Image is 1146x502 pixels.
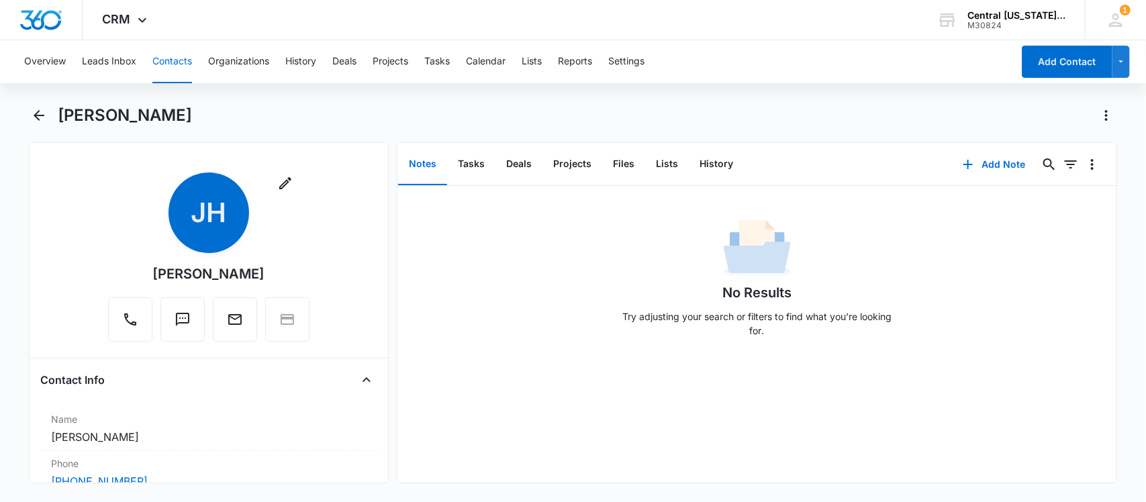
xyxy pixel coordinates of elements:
button: Calendar [466,40,506,83]
button: Email [213,297,257,342]
dd: [PERSON_NAME] [51,429,367,445]
button: Reports [558,40,592,83]
label: Name [51,412,367,426]
button: Lists [645,144,689,185]
div: account id [967,21,1065,30]
span: 1 [1120,5,1131,15]
h1: [PERSON_NAME] [58,105,192,125]
button: Back [29,105,50,126]
button: Add Contact [1022,46,1112,78]
button: Search... [1039,154,1060,175]
a: [PHONE_NUMBER] [51,473,148,489]
div: [PERSON_NAME] [152,264,265,284]
button: Contacts [152,40,192,83]
h4: Contact Info [40,372,105,388]
span: CRM [103,12,131,26]
button: Projects [373,40,408,83]
button: History [285,40,316,83]
button: Organizations [208,40,269,83]
button: Tasks [424,40,450,83]
button: Text [160,297,205,342]
p: Try adjusting your search or filters to find what you’re looking for. [616,309,898,338]
button: Tasks [447,144,495,185]
button: Projects [542,144,602,185]
div: Name[PERSON_NAME] [40,407,378,451]
h1: No Results [722,283,792,303]
div: Phone[PHONE_NUMBER] [40,451,378,495]
button: Overflow Menu [1082,154,1103,175]
button: Actions [1096,105,1117,126]
img: No Data [724,215,791,283]
button: Deals [495,144,542,185]
div: account name [967,10,1065,21]
button: Deals [332,40,356,83]
button: Lists [522,40,542,83]
a: Text [160,318,205,330]
button: Overview [24,40,66,83]
div: notifications count [1120,5,1131,15]
button: Settings [608,40,644,83]
button: Call [108,297,152,342]
button: Leads Inbox [82,40,136,83]
button: Notes [398,144,447,185]
span: JH [169,172,249,253]
button: Files [602,144,645,185]
a: Email [213,318,257,330]
button: Add Note [949,148,1039,181]
label: Phone [51,456,367,470]
a: Call [108,318,152,330]
button: Filters [1060,154,1082,175]
button: History [689,144,744,185]
button: Close [356,369,377,391]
